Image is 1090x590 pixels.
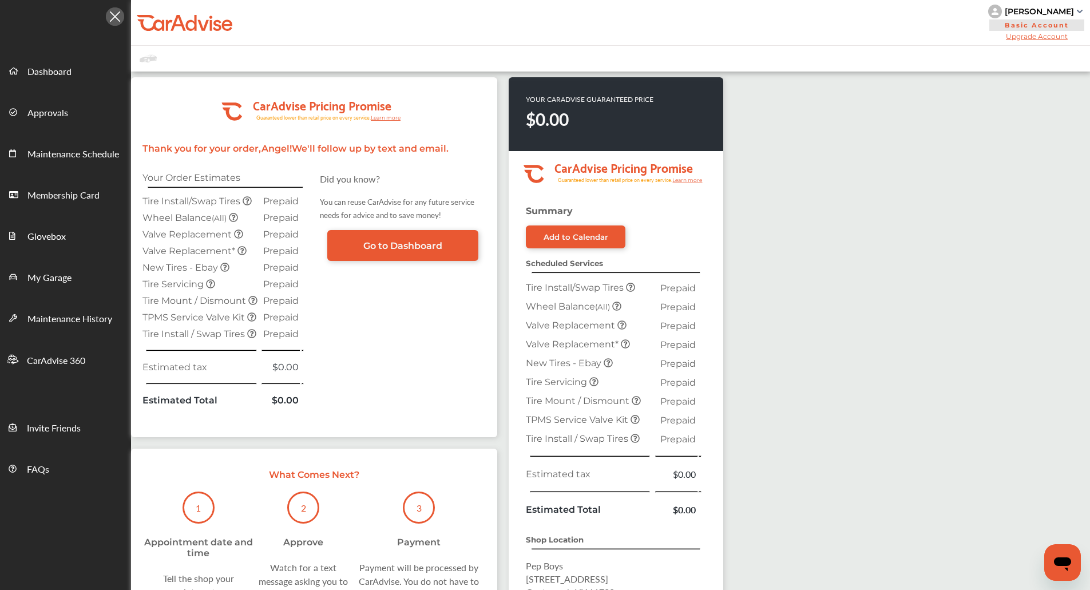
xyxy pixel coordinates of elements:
[253,94,391,115] tspan: CarAdvise Pricing Promise
[142,245,237,256] span: Valve Replacement*
[595,302,610,311] small: (All)
[27,106,68,121] span: Approvals
[526,433,631,444] span: Tire Install / Swap Tires
[320,196,474,220] small: You can reuse CarAdvise for any future service needs for advice and to save money!
[988,5,1002,18] img: knH8PDtVvWoAbQRylUukY18CTiRevjo20fAtgn5MLBQj4uumYvk2MzTtcAIzfGAtb1XOLVMAvhLuqoNAbL4reqehy0jehNKdM...
[397,537,441,548] div: Payment
[27,271,72,286] span: My Garage
[526,94,653,104] p: YOUR CARADVISE GUARANTEED PRICE
[526,535,584,544] strong: Shop Location
[327,230,478,261] a: Go to Dashboard
[526,282,626,293] span: Tire Install/Swap Tires
[27,312,112,327] span: Maintenance History
[654,465,699,484] td: $0.00
[263,196,299,207] span: Prepaid
[1005,6,1074,17] div: [PERSON_NAME]
[654,500,699,519] td: $0.00
[660,302,696,312] span: Prepaid
[263,245,299,256] span: Prepaid
[526,301,612,312] span: Wheel Balance
[142,229,234,240] span: Valve Replacement
[196,501,201,514] p: 1
[142,262,220,273] span: New Tires - Ebay
[142,143,486,154] p: Thank you for your order, Angel ! We'll follow up by text and email.
[363,240,442,251] span: Go to Dashboard
[558,176,672,184] tspan: Guaranteed lower than retail price on every service.
[417,501,422,514] p: 3
[140,359,260,375] td: Estimated tax
[27,229,66,244] span: Glovebox
[526,358,604,369] span: New Tires - Ebay
[1,132,130,173] a: Maintenance Schedule
[140,392,260,409] td: Estimated Total
[142,312,247,323] span: TPMS Service Valve Kit
[1,50,130,91] a: Dashboard
[263,328,299,339] span: Prepaid
[660,396,696,407] span: Prepaid
[660,358,696,369] span: Prepaid
[263,229,299,240] span: Prepaid
[142,279,206,290] span: Tire Servicing
[1,215,130,256] a: Glovebox
[263,312,299,323] span: Prepaid
[283,537,323,548] div: Approve
[1,91,130,132] a: Approvals
[544,232,608,241] div: Add to Calendar
[142,172,308,183] p: Your Order Estimates
[142,295,248,306] span: Tire Mount / Dismount
[27,147,119,162] span: Maintenance Schedule
[27,188,100,203] span: Membership Card
[988,32,1085,41] span: Upgrade Account
[526,559,563,572] span: Pep Boys
[142,537,255,559] div: Appointment date and time
[140,52,157,66] img: placeholder_car.fcab19be.svg
[27,421,81,436] span: Invite Friends
[106,7,124,26] img: Icon.5fd9dcc7.svg
[526,205,573,216] strong: Summary
[526,107,569,131] strong: $0.00
[260,392,302,409] td: $0.00
[27,462,49,477] span: FAQs
[660,377,696,388] span: Prepaid
[27,354,85,369] span: CarAdvise 360
[142,212,229,223] span: Wheel Balance
[660,434,696,445] span: Prepaid
[142,328,247,339] span: Tire Install / Swap Tires
[142,196,243,207] span: Tire Install/Swap Tires
[1,173,130,215] a: Membership Card
[526,339,621,350] span: Valve Replacement*
[660,339,696,350] span: Prepaid
[672,177,703,183] tspan: Learn more
[526,395,632,406] span: Tire Mount / Dismount
[260,359,302,375] td: $0.00
[371,114,401,121] tspan: Learn more
[212,213,227,223] small: (All)
[989,19,1084,31] span: Basic Account
[526,320,617,331] span: Valve Replacement
[263,279,299,290] span: Prepaid
[263,295,299,306] span: Prepaid
[263,212,299,223] span: Prepaid
[526,225,625,248] a: Add to Calendar
[1,297,130,338] a: Maintenance History
[554,157,693,177] tspan: CarAdvise Pricing Promise
[320,172,486,185] p: Did you know?
[526,414,631,425] span: TPMS Service Valve Kit
[1,256,130,297] a: My Garage
[1044,544,1081,581] iframe: Button to launch messaging window
[660,283,696,294] span: Prepaid
[1077,10,1083,13] img: sCxJUJ+qAmfqhQGDUl18vwLg4ZYJ6CxN7XmbOMBAAAAAElFTkSuQmCC
[142,469,486,480] p: What Comes Next?
[263,262,299,273] span: Prepaid
[660,415,696,426] span: Prepaid
[256,114,371,121] tspan: Guaranteed lower than retail price on every service.
[301,501,306,514] p: 2
[526,377,589,387] span: Tire Servicing
[523,500,654,519] td: Estimated Total
[526,259,603,268] strong: Scheduled Services
[523,465,654,484] td: Estimated tax
[27,65,72,80] span: Dashboard
[660,320,696,331] span: Prepaid
[526,572,608,585] span: [STREET_ADDRESS]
